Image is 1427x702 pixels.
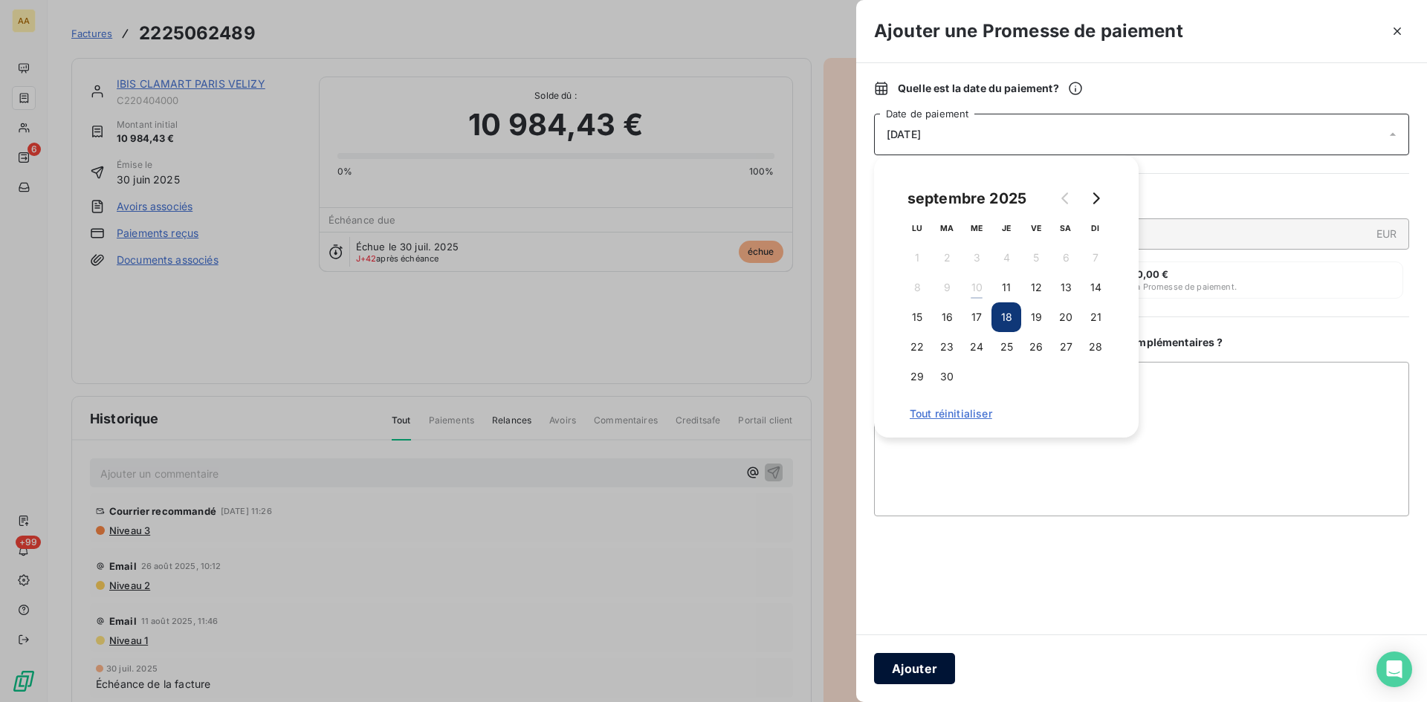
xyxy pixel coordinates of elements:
h3: Ajouter une Promesse de paiement [874,18,1183,45]
button: 26 [1021,332,1051,362]
div: septembre 2025 [902,186,1032,210]
div: Open Intercom Messenger [1376,651,1412,687]
th: mercredi [962,213,991,243]
button: 20 [1051,302,1081,332]
button: 19 [1021,302,1051,332]
th: vendredi [1021,213,1051,243]
th: jeudi [991,213,1021,243]
button: Ajouter [874,653,955,684]
button: 28 [1081,332,1110,362]
span: 0,00 € [1136,268,1169,280]
span: Quelle est la date du paiement ? [898,81,1083,96]
button: 18 [991,302,1021,332]
button: 10 [962,273,991,302]
th: samedi [1051,213,1081,243]
button: Go to next month [1081,183,1110,213]
button: 29 [902,362,932,391]
th: lundi [902,213,932,243]
button: 2 [932,243,962,273]
button: Go to previous month [1051,183,1081,213]
button: 25 [991,332,1021,362]
button: 16 [932,302,962,332]
button: 11 [991,273,1021,302]
button: 30 [932,362,962,391]
button: 6 [1051,243,1081,273]
th: dimanche [1081,213,1110,243]
span: Tout réinitialiser [910,408,1103,420]
button: 27 [1051,332,1081,362]
button: 13 [1051,273,1081,302]
button: 23 [932,332,962,362]
button: 1 [902,243,932,273]
button: 21 [1081,302,1110,332]
button: 5 [1021,243,1051,273]
button: 9 [932,273,962,302]
button: 15 [902,302,932,332]
button: 7 [1081,243,1110,273]
button: 4 [991,243,1021,273]
button: 3 [962,243,991,273]
button: 22 [902,332,932,362]
button: 8 [902,273,932,302]
button: 12 [1021,273,1051,302]
button: 24 [962,332,991,362]
button: 17 [962,302,991,332]
span: [DATE] [887,129,921,140]
button: 14 [1081,273,1110,302]
th: mardi [932,213,962,243]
